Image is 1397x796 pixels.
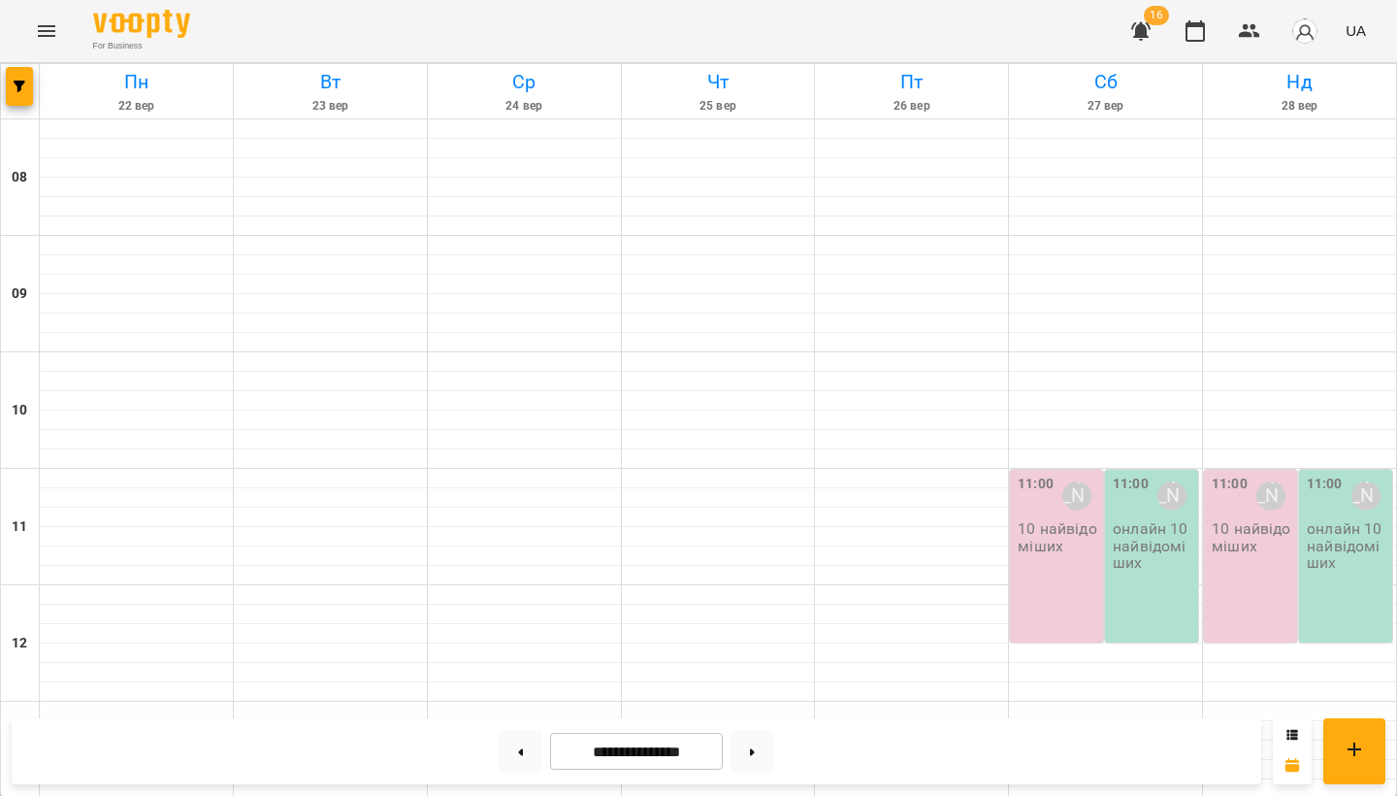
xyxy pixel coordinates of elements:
h6: 08 [12,167,27,188]
h6: 22 вер [43,97,230,116]
h6: 12 [12,633,27,654]
h6: Пт [818,67,1005,97]
span: UA [1346,20,1366,41]
h6: 09 [12,283,27,305]
h6: Сб [1012,67,1199,97]
p: онлайн 10 найвідоміших [1113,520,1194,571]
h6: 24 вер [431,97,618,116]
h6: 25 вер [625,97,812,116]
p: онлайн 10 найвідоміших [1307,520,1388,571]
h6: 26 вер [818,97,1005,116]
h6: Вт [237,67,424,97]
div: Садовенко Оксана [1157,481,1186,511]
h6: Нд [1206,67,1393,97]
img: avatar_s.png [1291,17,1318,45]
label: 11:00 [1307,474,1343,495]
button: Menu [23,8,70,54]
h6: Ср [431,67,618,97]
label: 11:00 [1212,474,1248,495]
div: Несененко Ганна Сергіївна [1062,481,1091,511]
img: Voopty Logo [93,10,190,38]
h6: 11 [12,516,27,538]
span: 16 [1144,6,1169,25]
h6: Пн [43,67,230,97]
h6: 10 [12,400,27,421]
h6: 28 вер [1206,97,1393,116]
p: 10 найвідоміших [1212,520,1293,554]
h6: Чт [625,67,812,97]
h6: 27 вер [1012,97,1199,116]
div: Садовенко Оксана [1351,481,1381,511]
h6: 23 вер [237,97,424,116]
button: UA [1338,13,1374,49]
p: 10 найвідоміших [1018,520,1099,554]
label: 11:00 [1018,474,1054,495]
span: For Business [93,40,190,52]
label: 11:00 [1113,474,1149,495]
div: Олександра Слодзік [1256,481,1285,511]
